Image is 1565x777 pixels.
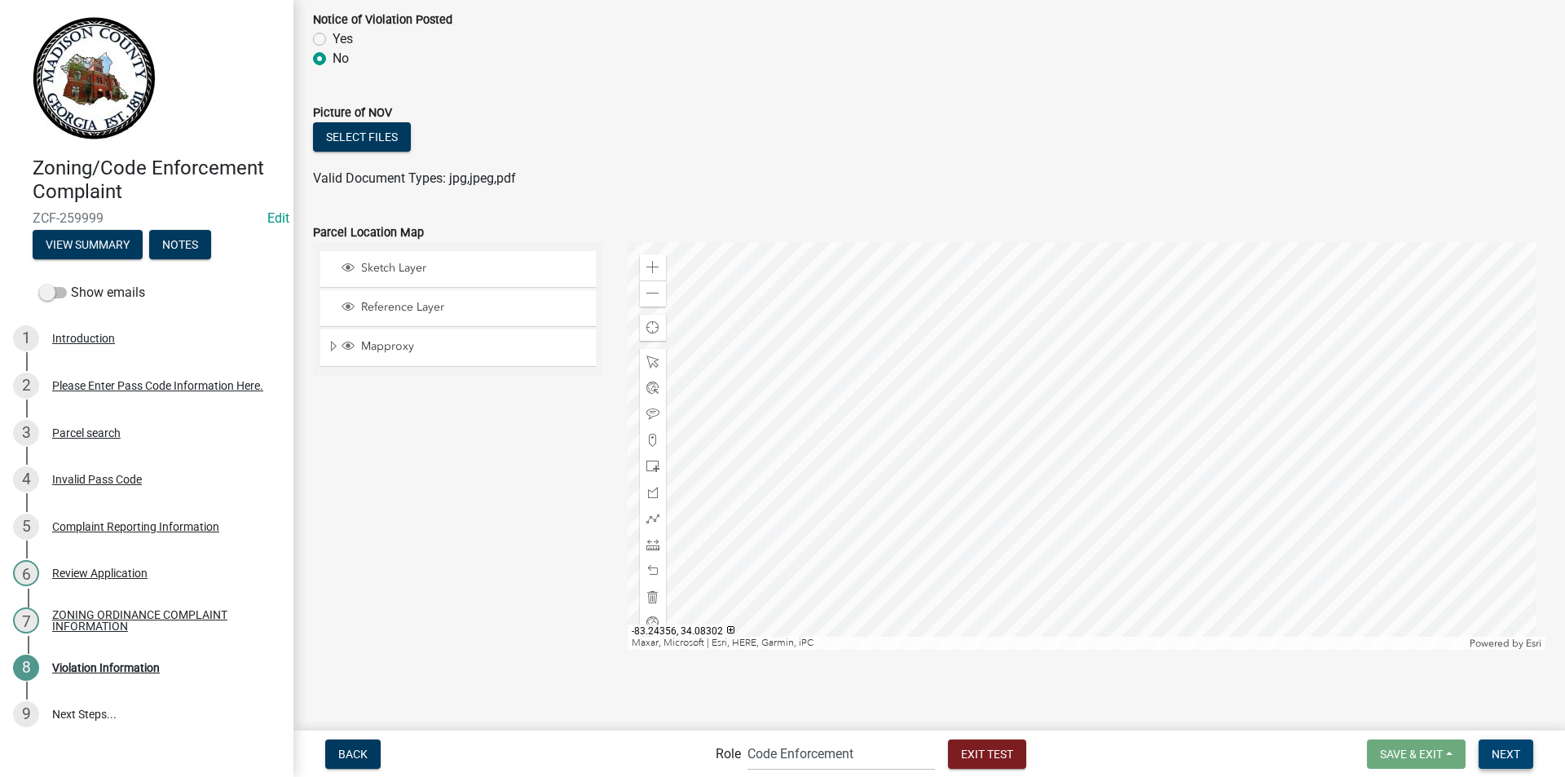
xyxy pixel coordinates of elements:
div: Zoom in [640,254,666,280]
span: Sketch Layer [357,261,590,276]
span: Back [338,747,368,760]
button: Exit Test [948,739,1026,769]
div: Please Enter Pass Code Information Here. [52,380,263,391]
wm-modal-confirm: Summary [33,239,143,252]
div: 5 [13,514,39,540]
span: Valid Document Types: jpg,jpeg,pdf [313,170,516,186]
ul: Layer List [319,247,597,372]
div: Sketch Layer [339,261,590,277]
div: 8 [13,655,39,681]
div: Zoom out [640,280,666,307]
wm-modal-confirm: Notes [149,239,211,252]
div: Parcel search [52,427,121,439]
div: 4 [13,466,39,492]
div: 2 [13,373,39,399]
button: Next [1479,739,1533,769]
span: ZCF-259999 [33,210,261,226]
span: Save & Exit [1380,747,1443,760]
div: Reference Layer [339,300,590,316]
label: Role [716,748,741,761]
span: Expand [327,339,339,356]
li: Reference Layer [320,290,596,327]
button: View Summary [33,230,143,259]
a: Edit [267,210,289,226]
div: Violation Information [52,662,160,673]
div: Invalid Pass Code [52,474,142,485]
div: 1 [13,325,39,351]
div: Mapproxy [339,339,590,355]
div: Review Application [52,567,148,579]
li: Sketch Layer [320,251,596,288]
label: No [333,49,349,68]
div: Powered by [1466,637,1545,650]
span: Reference Layer [357,300,590,315]
a: Esri [1526,638,1541,649]
label: Parcel Location Map [313,227,424,239]
div: ZONING ORDINANCE COMPLAINT INFORMATION [52,609,267,632]
label: Show emails [39,283,145,302]
div: Introduction [52,333,115,344]
span: Next [1492,747,1520,760]
div: Maxar, Microsoft | Esri, HERE, Garmin, iPC [628,637,1466,650]
button: Select files [313,122,411,152]
div: Complaint Reporting Information [52,521,219,532]
button: Back [325,739,381,769]
li: Mapproxy [320,329,596,367]
div: 9 [13,701,39,727]
label: Picture of NOV [313,108,392,119]
wm-modal-confirm: Edit Application Number [267,210,289,226]
div: 6 [13,560,39,586]
div: 3 [13,420,39,446]
label: Yes [333,29,353,49]
label: Notice of Violation Posted [313,15,452,26]
span: Mapproxy [357,339,590,354]
span: Exit Test [961,747,1013,760]
div: Find my location [640,315,666,341]
button: Notes [149,230,211,259]
img: Madison County, Georgia [33,17,156,139]
h4: Zoning/Code Enforcement Complaint [33,157,280,204]
button: Save & Exit [1367,739,1466,769]
div: 7 [13,607,39,634]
